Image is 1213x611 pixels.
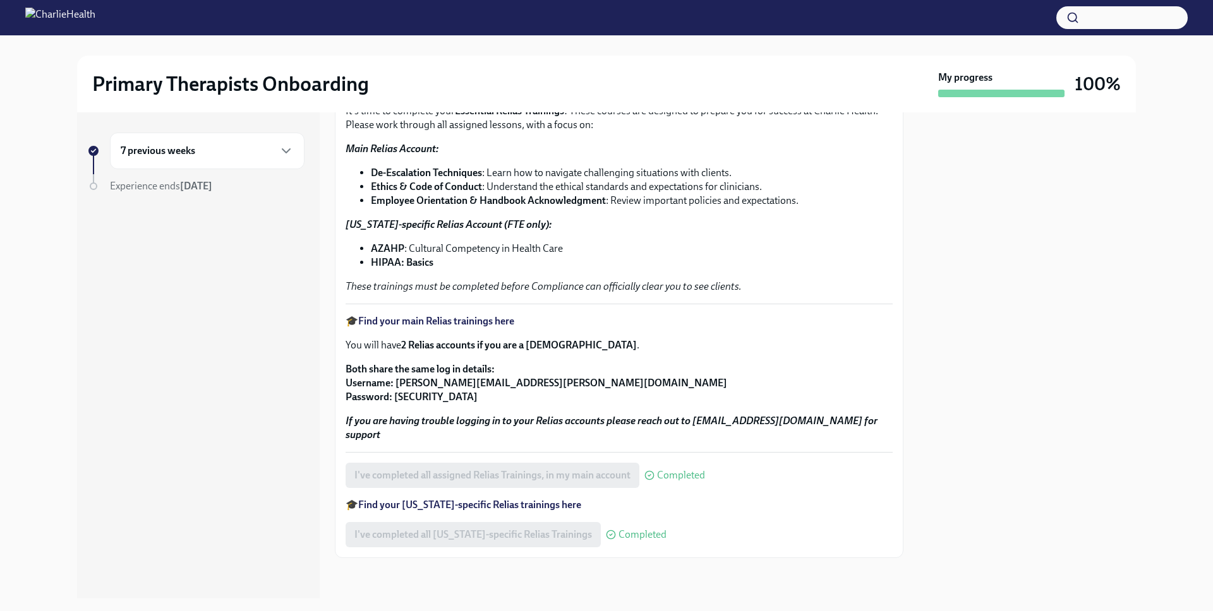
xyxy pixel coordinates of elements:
[358,315,514,327] a: Find your main Relias trainings here
[346,363,727,403] strong: Both share the same log in details: Username: [PERSON_NAME][EMAIL_ADDRESS][PERSON_NAME][DOMAIN_NA...
[371,194,893,208] li: : Review important policies and expectations.
[346,280,742,292] em: These trainings must be completed before Compliance can officially clear you to see clients.
[346,104,893,132] p: It's time to complete your ! These courses are designed to prepare you for success at Charlie Hea...
[346,415,878,441] strong: If you are having trouble logging in to your Relias accounts please reach out to [EMAIL_ADDRESS][...
[346,314,893,328] p: 🎓
[1075,73,1121,95] h3: 100%
[180,180,212,192] strong: [DATE]
[371,242,404,254] strong: AZAHP
[371,166,893,180] li: : Learn how to navigate challenging situations with clients.
[371,242,893,256] li: : Cultural Competency in Health Care
[371,167,482,179] strong: De-Escalation Techniques
[938,71,993,85] strong: My progress
[121,144,195,158] h6: 7 previous weeks
[92,71,369,97] h2: Primary Therapists Onboarding
[371,256,433,268] strong: HIPAA: Basics
[371,181,482,193] strong: Ethics & Code of Conduct
[358,499,581,511] a: Find your [US_STATE]-specific Relias trainings here
[25,8,95,28] img: CharlieHealth
[657,470,705,480] span: Completed
[371,194,606,206] strong: Employee Orientation & Handbook Acknowledgment
[619,530,667,540] span: Completed
[346,143,438,155] strong: Main Relias Account:
[346,218,552,230] strong: [US_STATE]-specific Relias Account (FTE only):
[110,180,212,192] span: Experience ends
[346,338,893,352] p: You will have .
[110,133,305,169] div: 7 previous weeks
[346,498,893,512] p: 🎓
[371,180,893,194] li: : Understand the ethical standards and expectations for clinicians.
[401,339,637,351] strong: 2 Relias accounts if you are a [DEMOGRAPHIC_DATA]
